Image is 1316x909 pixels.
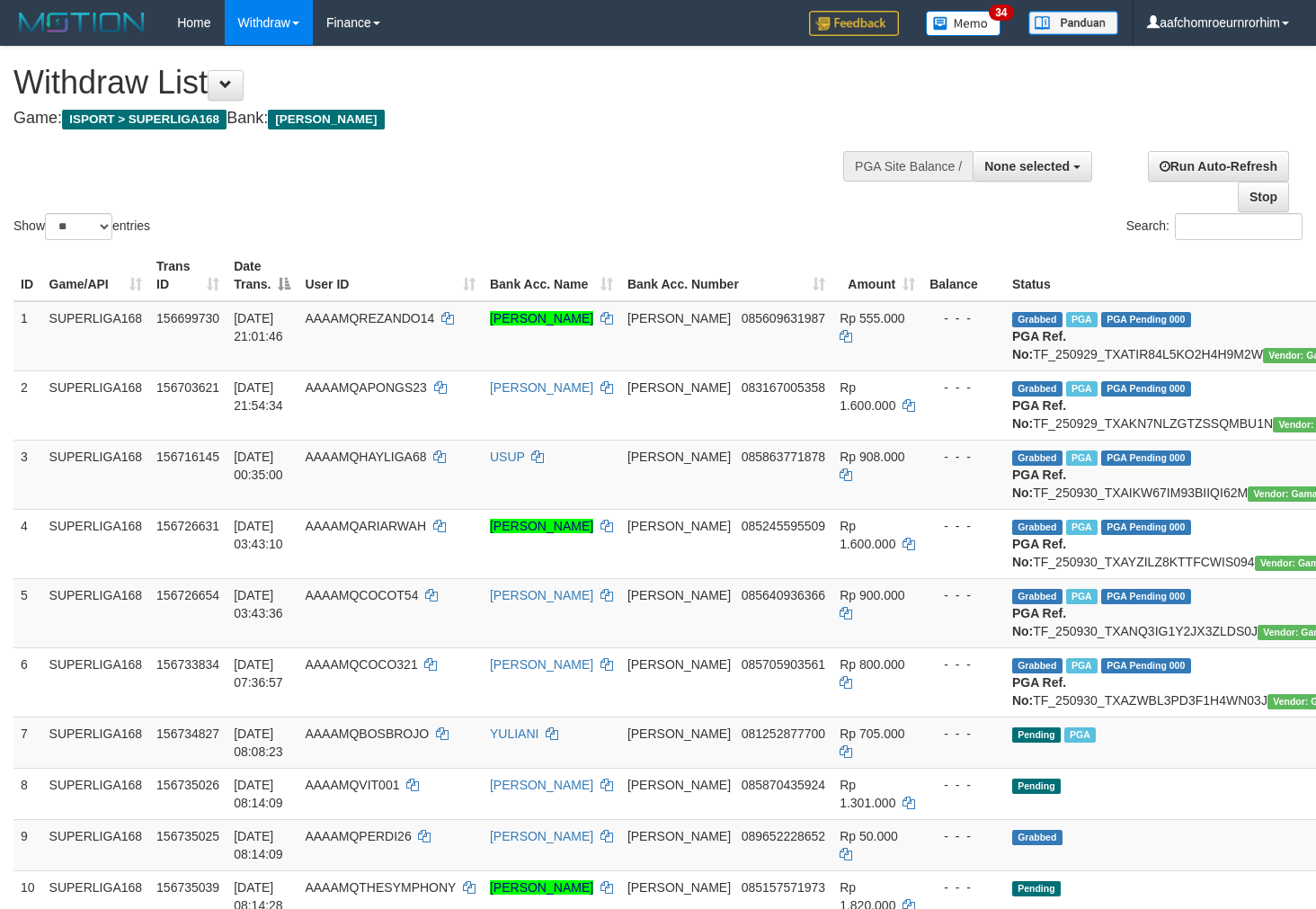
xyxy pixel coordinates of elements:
[1012,450,1063,466] span: Grabbed
[305,657,417,672] span: AAAAMQCOCO321
[13,213,150,240] label: Show entries
[809,11,899,36] img: Feedback.jpg
[929,827,998,845] div: - - -
[989,4,1013,21] span: 34
[1012,658,1063,673] span: Grabbed
[1148,151,1289,182] a: Run Auto-Refresh
[13,9,150,36] img: MOTION_logo.png
[922,250,1005,301] th: Balance
[305,880,456,895] span: AAAAMQTHESYMPHONY
[156,829,219,843] span: 156735025
[1064,727,1096,743] span: Marked by aafchhiseyha
[627,519,731,533] span: [PERSON_NAME]
[42,819,150,870] td: SUPERLIGA168
[929,309,998,327] div: - - -
[305,726,429,741] span: AAAAMQBOSBROJO
[1012,589,1063,604] span: Grabbed
[929,586,998,604] div: - - -
[620,250,832,301] th: Bank Acc. Number: activate to sort column ascending
[305,380,426,395] span: AAAAMQAPONGS23
[1012,606,1066,638] b: PGA Ref. No:
[156,726,219,741] span: 156734827
[305,519,426,533] span: AAAAMQARIARWAH
[840,726,904,741] span: Rp 705.000
[1066,381,1098,397] span: Marked by aafchhiseyha
[627,829,731,843] span: [PERSON_NAME]
[840,450,904,464] span: Rp 908.000
[742,778,825,792] span: Copy 085870435924 to clipboard
[1101,658,1191,673] span: PGA Pending
[1101,450,1191,466] span: PGA Pending
[1066,312,1098,327] span: Marked by aafchhiseyha
[1066,450,1098,466] span: Marked by aafchhiseyha
[929,448,998,466] div: - - -
[1066,589,1098,604] span: Marked by aafchhiseyha
[490,829,593,843] a: [PERSON_NAME]
[742,726,825,741] span: Copy 081252877700 to clipboard
[305,311,434,325] span: AAAAMQREZANDO14
[13,65,859,101] h1: Withdraw List
[490,657,593,672] a: [PERSON_NAME]
[156,880,219,895] span: 156735039
[490,880,593,895] a: [PERSON_NAME]
[840,588,904,602] span: Rp 900.000
[742,380,825,395] span: Copy 083167005358 to clipboard
[227,250,298,301] th: Date Trans.: activate to sort column descending
[840,829,898,843] span: Rp 50.000
[1012,381,1063,397] span: Grabbed
[840,657,904,672] span: Rp 800.000
[156,778,219,792] span: 156735026
[1012,537,1066,569] b: PGA Ref. No:
[840,380,895,413] span: Rp 1.600.000
[1012,675,1066,708] b: PGA Ref. No:
[627,450,731,464] span: [PERSON_NAME]
[149,250,227,301] th: Trans ID: activate to sort column ascending
[42,717,150,768] td: SUPERLIGA168
[13,647,42,717] td: 6
[305,450,426,464] span: AAAAMQHAYLIGA68
[843,151,973,182] div: PGA Site Balance /
[627,657,731,672] span: [PERSON_NAME]
[929,725,998,743] div: - - -
[13,768,42,819] td: 8
[984,159,1070,174] span: None selected
[490,311,593,325] a: [PERSON_NAME]
[627,778,731,792] span: [PERSON_NAME]
[627,726,731,741] span: [PERSON_NAME]
[156,657,219,672] span: 156733834
[234,657,283,690] span: [DATE] 07:36:57
[298,250,483,301] th: User ID: activate to sort column ascending
[42,578,150,647] td: SUPERLIGA168
[13,440,42,509] td: 3
[305,829,411,843] span: AAAAMQPERDI26
[840,778,895,810] span: Rp 1.301.000
[926,11,1001,36] img: Button%20Memo.svg
[840,311,904,325] span: Rp 555.000
[1126,213,1303,240] label: Search:
[627,880,731,895] span: [PERSON_NAME]
[13,819,42,870] td: 9
[234,726,283,759] span: [DATE] 08:08:23
[627,311,731,325] span: [PERSON_NAME]
[13,717,42,768] td: 7
[156,450,219,464] span: 156716145
[42,370,150,440] td: SUPERLIGA168
[42,509,150,578] td: SUPERLIGA168
[1028,11,1118,35] img: panduan.png
[627,588,731,602] span: [PERSON_NAME]
[13,578,42,647] td: 5
[234,829,283,861] span: [DATE] 08:14:09
[742,311,825,325] span: Copy 085609631987 to clipboard
[929,776,998,794] div: - - -
[742,450,825,464] span: Copy 085863771878 to clipboard
[1175,213,1303,240] input: Search:
[490,380,593,395] a: [PERSON_NAME]
[627,380,731,395] span: [PERSON_NAME]
[305,778,399,792] span: AAAAMQVIT001
[156,519,219,533] span: 156726631
[1066,658,1098,673] span: Marked by aafchhiseyha
[13,301,42,371] td: 1
[973,151,1092,182] button: None selected
[234,380,283,413] span: [DATE] 21:54:34
[1101,520,1191,535] span: PGA Pending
